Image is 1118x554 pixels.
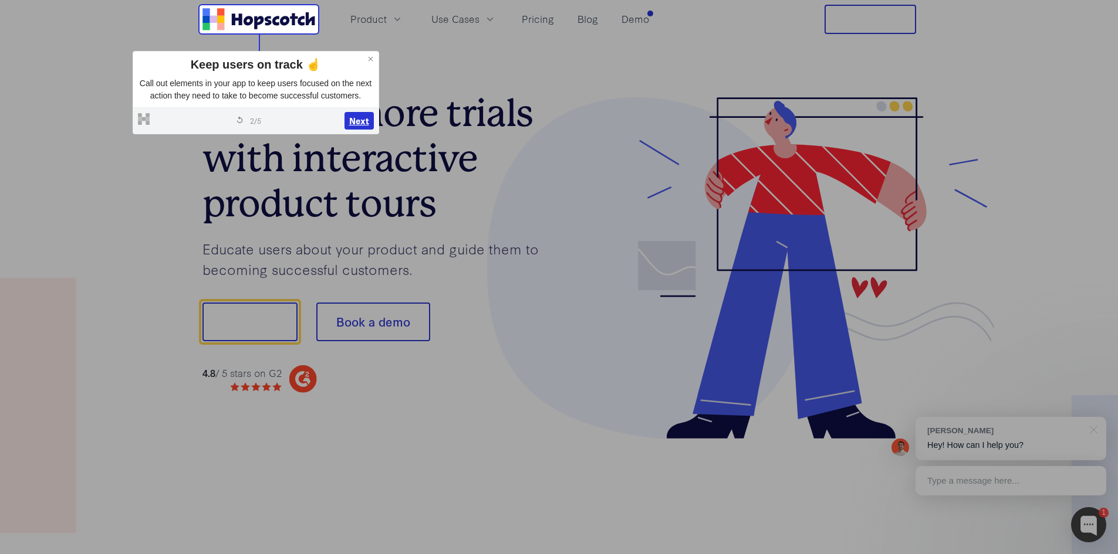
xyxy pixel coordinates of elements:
a: Demo [617,9,654,29]
button: Show me! [202,303,298,341]
div: [PERSON_NAME] [927,425,1083,436]
span: Use Cases [431,12,479,26]
button: Use Cases [424,9,503,29]
img: Mark Spera [891,439,909,456]
div: Keep users on track ☝️ [138,56,374,73]
p: Educate users about your product and guide them to becoming successful customers. [202,239,559,279]
a: Pricing [517,9,559,29]
span: 2 / 5 [250,115,261,125]
h1: Convert more trials with interactive product tours [202,91,559,226]
button: Product [343,9,410,29]
a: Blog [573,9,603,29]
div: / 5 stars on G2 [202,366,282,380]
button: Next [344,112,374,130]
div: 1 [1099,508,1109,518]
p: Call out elements in your app to keep users focused on the next action they need to take to becom... [138,77,374,103]
a: Home [202,8,315,30]
button: Free Trial [825,5,916,34]
p: Hey! How can I help you? [927,439,1095,451]
div: Type a message here... [916,466,1106,495]
strong: 4.8 [202,366,215,379]
span: Product [350,12,387,26]
button: Book a demo [316,303,430,341]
